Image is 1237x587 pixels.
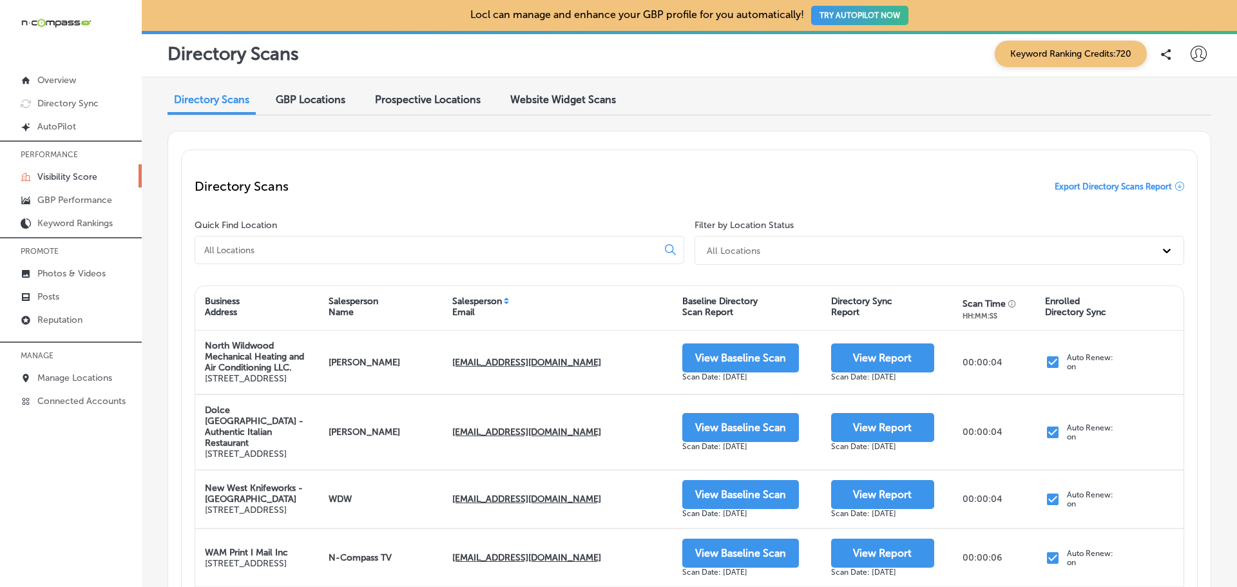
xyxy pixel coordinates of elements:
[831,442,934,451] div: Scan Date: [DATE]
[831,296,892,318] div: Directory Sync Report
[707,245,760,256] div: All Locations
[1067,423,1113,441] p: Auto Renew: on
[195,220,277,231] label: Quick Find Location
[21,17,91,29] img: 660ab0bf-5cc7-4cb8-ba1c-48b5ae0f18e60NCTV_CLogo_TV_Black_-500x88.png
[205,505,309,515] p: [STREET_ADDRESS]
[682,296,758,318] div: Baseline Directory Scan Report
[329,494,352,505] strong: WDW
[37,291,59,302] p: Posts
[682,568,799,577] div: Scan Date: [DATE]
[831,509,934,518] div: Scan Date: [DATE]
[831,490,934,501] a: View Report
[831,372,934,381] div: Scan Date: [DATE]
[174,93,249,106] span: Directory Scans
[452,552,601,563] strong: [EMAIL_ADDRESS][DOMAIN_NAME]
[452,494,601,505] strong: [EMAIL_ADDRESS][DOMAIN_NAME]
[831,539,934,568] button: View Report
[37,121,76,132] p: AutoPilot
[205,448,309,459] p: [STREET_ADDRESS]
[831,353,934,364] a: View Report
[37,75,76,86] p: Overview
[682,372,799,381] div: Scan Date: [DATE]
[1067,353,1113,371] p: Auto Renew: on
[831,343,934,372] button: View Report
[510,93,616,106] span: Website Widget Scans
[682,509,799,518] div: Scan Date: [DATE]
[329,427,400,438] strong: [PERSON_NAME]
[682,539,799,568] button: View Baseline Scan
[682,353,799,364] a: View Baseline Scan
[452,357,601,368] strong: [EMAIL_ADDRESS][DOMAIN_NAME]
[682,413,799,442] button: View Baseline Scan
[37,268,106,279] p: Photos & Videos
[831,413,934,442] button: View Report
[831,548,934,559] a: View Report
[205,296,240,318] div: Business Address
[329,552,392,563] strong: N-Compass TV
[682,343,799,372] button: View Baseline Scan
[831,568,934,577] div: Scan Date: [DATE]
[963,494,1002,505] p: 00:00:04
[205,340,304,373] strong: North Wildwood Mechanical Heating and Air Conditioning LLC.
[963,312,1019,320] div: HH:MM:SS
[37,314,82,325] p: Reputation
[329,296,378,318] div: Salesperson Name
[811,6,908,25] button: TRY AUTOPILOT NOW
[1067,490,1113,508] p: Auto Renew: on
[375,93,481,106] span: Prospective Locations
[276,93,345,106] span: GBP Locations
[963,552,1002,563] p: 00:00:06
[682,548,799,559] a: View Baseline Scan
[831,423,934,434] a: View Report
[1008,298,1019,306] button: Displays the total time taken to generate this report.
[168,43,299,64] p: Directory Scans
[831,480,934,509] button: View Report
[205,405,303,448] strong: Dolce [GEOGRAPHIC_DATA] - Authentic Italian Restaurant
[37,98,99,109] p: Directory Sync
[37,396,126,407] p: Connected Accounts
[682,490,799,501] a: View Baseline Scan
[37,372,112,383] p: Manage Locations
[203,244,655,256] input: All Locations
[1045,296,1106,318] div: Enrolled Directory Sync
[37,218,113,229] p: Keyword Rankings
[682,480,799,509] button: View Baseline Scan
[963,427,1002,438] p: 00:00:04
[37,195,112,206] p: GBP Performance
[205,558,288,569] p: [STREET_ADDRESS]
[695,220,794,231] label: Filter by Location Status
[682,442,799,451] div: Scan Date: [DATE]
[205,373,309,384] p: [STREET_ADDRESS]
[1067,549,1113,567] p: Auto Renew: on
[329,357,400,368] strong: [PERSON_NAME]
[1055,182,1172,191] span: Export Directory Scans Report
[452,296,502,318] div: Salesperson Email
[963,298,1006,309] div: Scan Time
[963,357,1002,368] p: 00:00:04
[995,41,1147,67] span: Keyword Ranking Credits: 720
[682,423,799,434] a: View Baseline Scan
[37,171,97,182] p: Visibility Score
[205,483,303,505] strong: New West Knifeworks - [GEOGRAPHIC_DATA]
[205,547,288,558] strong: WAM Print I Mail Inc
[452,427,601,438] strong: [EMAIL_ADDRESS][DOMAIN_NAME]
[195,178,289,194] p: Directory Scans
